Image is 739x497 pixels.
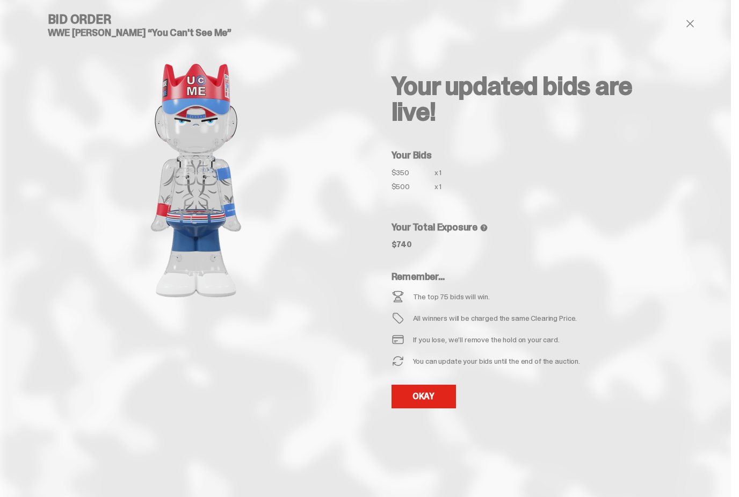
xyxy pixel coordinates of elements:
h2: Your updated bids are live! [392,73,658,125]
div: x 1 [434,183,452,197]
h4: Bid Order [48,13,344,26]
div: All winners will be charged the same Clearing Price. [413,314,589,322]
a: OKAY [392,385,456,408]
div: The top 75 bids will win. [413,293,490,300]
div: $350 [392,169,434,176]
h5: Remember... [392,272,589,282]
div: If you lose, we’ll remove the hold on your card. [413,336,560,343]
div: $740 [392,241,412,248]
img: product image [89,46,303,315]
h5: WWE [PERSON_NAME] “You Can't See Me” [48,28,344,38]
div: You can update your bids until the end of the auction. [413,357,580,365]
div: $500 [392,183,434,190]
h5: Your Total Exposure [392,222,658,232]
h5: Your Bids [392,150,658,160]
div: x 1 [434,169,452,183]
